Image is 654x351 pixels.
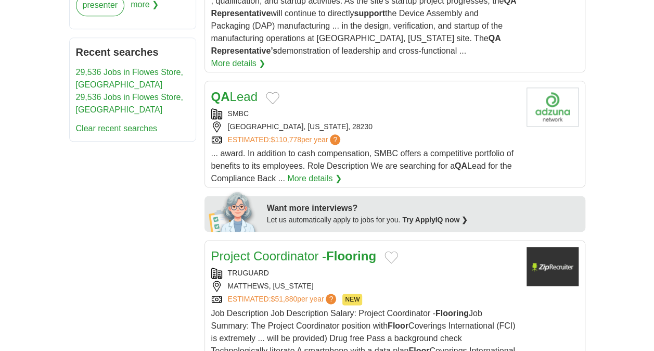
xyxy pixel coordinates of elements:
span: $51,880 [271,295,297,303]
a: 29,536 Jobs in Flowes Store, [GEOGRAPHIC_DATA] [76,68,183,89]
strong: Representative’s [211,46,277,55]
button: Add to favorite jobs [266,92,279,104]
a: More details ❯ [211,57,266,70]
img: Company logo [527,87,579,127]
a: Try ApplyIQ now ❯ [402,216,468,224]
a: Project Coordinator -Flooring [211,249,376,263]
span: $110,778 [271,135,301,144]
strong: QA [455,161,467,170]
strong: support [354,9,385,18]
img: Company logo [527,247,579,286]
img: apply-iq-scientist.png [209,190,259,232]
button: Add to favorite jobs [384,251,398,264]
a: QALead [211,90,258,104]
div: [GEOGRAPHIC_DATA], [US_STATE], 28230 [211,121,518,132]
span: ... award. In addition to cash compensation, SMBC offers a competitive portfolio of benefits to i... [211,149,514,183]
a: 29,536 Jobs in Flowes Store, [GEOGRAPHIC_DATA] [76,93,183,114]
strong: Flooring [326,249,376,263]
div: SMBC [211,108,518,119]
strong: QA [488,34,501,43]
strong: Floor [388,321,408,330]
a: More details ❯ [287,172,342,185]
strong: Flooring [435,309,469,318]
span: ? [330,134,340,145]
span: NEW [342,294,362,305]
a: Clear recent searches [76,124,158,133]
div: TRUGUARD [211,268,518,279]
a: ESTIMATED:$110,778per year? [228,134,343,145]
strong: Representative [211,9,271,18]
strong: QA [211,90,230,104]
a: ESTIMATED:$51,880per year? [228,294,339,305]
span: ? [326,294,336,304]
div: MATTHEWS, [US_STATE] [211,281,518,292]
div: Let us automatically apply to jobs for you. [267,215,579,225]
div: Want more interviews? [267,202,579,215]
h2: Recent searches [76,44,189,60]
